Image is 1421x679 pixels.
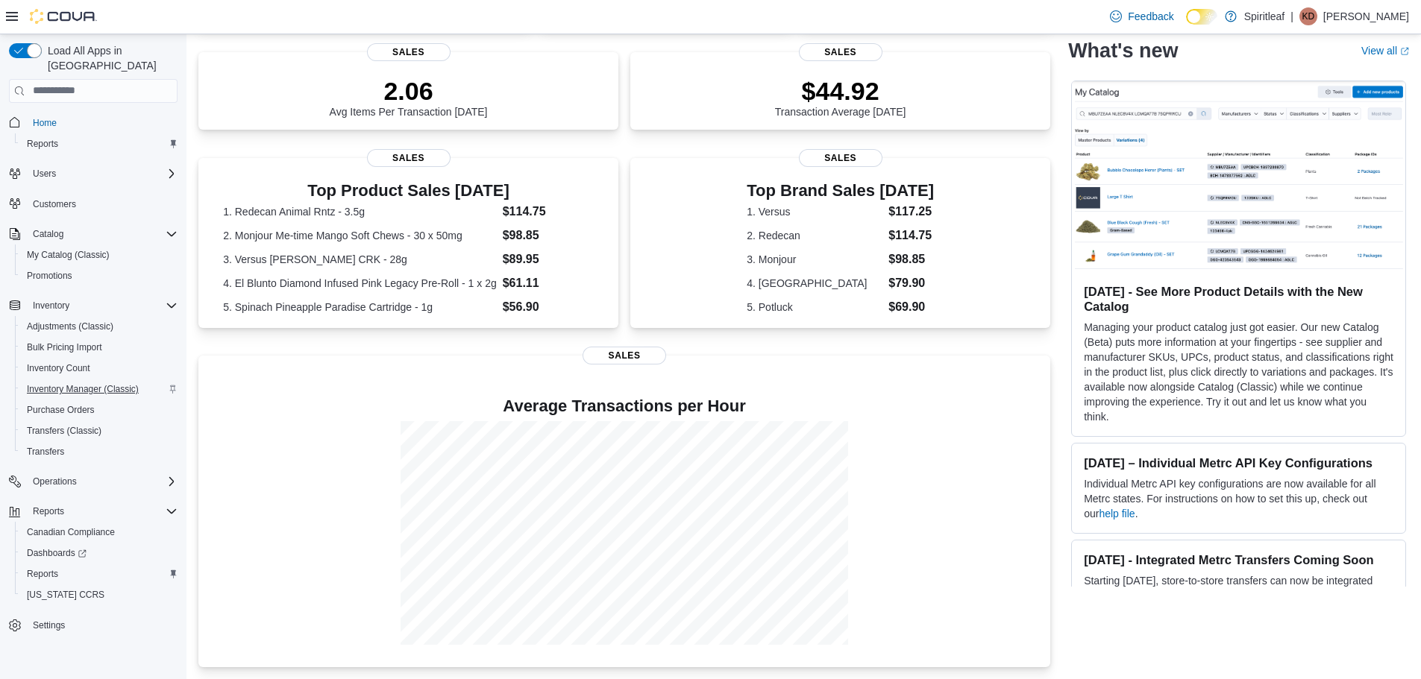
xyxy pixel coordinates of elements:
[775,76,906,106] p: $44.92
[1323,7,1409,25] p: [PERSON_NAME]
[27,297,178,315] span: Inventory
[33,198,76,210] span: Customers
[27,195,82,213] a: Customers
[21,380,178,398] span: Inventory Manager (Classic)
[15,399,183,420] button: Purchase Orders
[15,358,183,379] button: Inventory Count
[33,117,57,129] span: Home
[223,300,497,315] dt: 5. Spinach Pineapple Paradise Cartridge - 1g
[30,9,97,24] img: Cova
[15,543,183,563] a: Dashboards
[27,404,95,416] span: Purchase Orders
[27,502,70,520] button: Reports
[3,224,183,244] button: Catalog
[21,544,178,562] span: Dashboards
[1400,47,1409,56] svg: External link
[3,501,183,522] button: Reports
[21,338,178,356] span: Bulk Pricing Import
[21,586,110,604] a: [US_STATE] CCRS
[15,584,183,605] button: [US_STATE] CCRS
[799,149,882,167] span: Sales
[367,149,451,167] span: Sales
[223,276,497,291] dt: 4. El Blunto Diamond Infused Pink Legacy Pre-Roll - 1 x 2g
[1084,320,1393,424] p: Managing your product catalog just got easier. Our new Catalog (Beta) puts more information at yo...
[27,446,64,458] span: Transfers
[21,135,178,153] span: Reports
[21,318,178,335] span: Adjustments (Classic)
[223,182,594,200] h3: Top Product Sales [DATE]
[1084,476,1393,521] p: Individual Metrc API key configurations are now available for all Metrc states. For instructions ...
[27,249,110,261] span: My Catalog (Classic)
[21,586,178,604] span: Washington CCRS
[27,165,62,183] button: Users
[503,298,594,316] dd: $56.90
[33,168,56,180] span: Users
[27,383,139,395] span: Inventory Manager (Classic)
[27,165,178,183] span: Users
[583,347,666,364] span: Sales
[1361,45,1409,57] a: View allExternal link
[27,616,71,634] a: Settings
[1084,573,1393,648] p: Starting [DATE], store-to-store transfers can now be integrated with Metrc using in [GEOGRAPHIC_D...
[21,523,121,541] a: Canadian Compliance
[33,300,69,312] span: Inventory
[27,616,178,634] span: Settings
[21,359,178,377] span: Inventory Count
[15,563,183,584] button: Reports
[1084,455,1393,470] h3: [DATE] – Individual Metrc API Key Configurations
[33,228,63,240] span: Catalog
[15,133,183,154] button: Reports
[21,338,108,356] a: Bulk Pricing Import
[330,76,488,106] p: 2.06
[1084,552,1393,567] h3: [DATE] - Integrated Metrc Transfers Coming Soon
[9,106,178,675] nav: Complex example
[27,362,90,374] span: Inventory Count
[21,135,64,153] a: Reports
[27,113,178,132] span: Home
[21,246,178,264] span: My Catalog (Classic)
[1302,7,1315,25] span: KD
[27,320,113,332] span: Adjustments (Classic)
[888,250,934,268] dd: $98.85
[503,250,594,268] dd: $89.95
[3,614,183,636] button: Settings
[1244,7,1284,25] p: Spiritleaf
[15,316,183,337] button: Adjustments (Classic)
[33,476,77,487] span: Operations
[27,270,72,282] span: Promotions
[747,228,882,243] dt: 2. Redecan
[27,425,101,437] span: Transfers (Classic)
[21,443,70,461] a: Transfers
[27,195,178,213] span: Customers
[27,568,58,580] span: Reports
[1299,7,1317,25] div: Kelsey D
[15,379,183,399] button: Inventory Manager (Classic)
[21,267,178,285] span: Promotions
[747,182,934,200] h3: Top Brand Sales [DATE]
[223,228,497,243] dt: 2. Monjour Me-time Mango Soft Chews - 30 x 50mg
[15,337,183,358] button: Bulk Pricing Import
[27,502,178,520] span: Reports
[15,441,183,462] button: Transfers
[3,163,183,184] button: Users
[27,526,115,538] span: Canadian Compliance
[1104,1,1179,31] a: Feedback
[15,265,183,286] button: Promotions
[27,341,102,353] span: Bulk Pricing Import
[15,420,183,441] button: Transfers (Classic)
[888,203,934,221] dd: $117.25
[330,76,488,118] div: Avg Items Per Transaction [DATE]
[27,589,104,601] span: [US_STATE] CCRS
[503,274,594,292] dd: $61.11
[3,295,183,316] button: Inventory
[21,544,92,562] a: Dashboards
[27,473,83,490] button: Operations
[27,138,58,150] span: Reports
[27,547,87,559] span: Dashboards
[15,244,183,265] button: My Catalog (Classic)
[747,300,882,315] dt: 5. Potluck
[888,298,934,316] dd: $69.90
[503,203,594,221] dd: $114.75
[21,401,178,419] span: Purchase Orders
